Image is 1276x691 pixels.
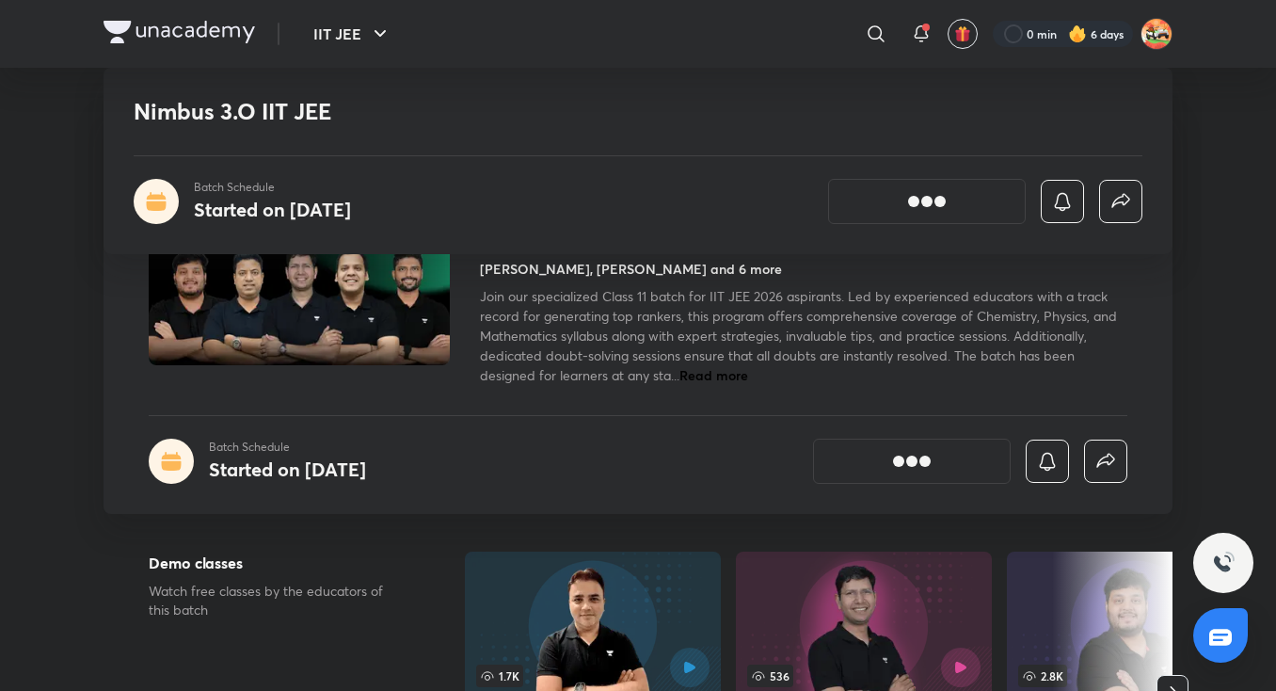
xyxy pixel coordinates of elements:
img: avatar [954,25,971,42]
span: Join our specialized Class 11 batch for IIT JEE 2026 aspirants. Led by experienced educators with... [480,287,1117,384]
span: 1.7K [476,665,523,687]
p: Batch Schedule [209,439,366,456]
h4: Started on [DATE] [209,457,366,482]
h1: Nimbus 3.O IIT JEE [134,98,870,125]
span: Read more [679,366,748,384]
img: Aniket Kumar Barnwal [1140,18,1172,50]
h4: Started on [DATE] [194,197,351,222]
h4: [PERSON_NAME], [PERSON_NAME] and 6 more [480,259,782,279]
img: Company Logo [104,21,255,43]
button: [object Object] [813,439,1011,484]
span: 2.8K [1018,665,1067,687]
p: Batch Schedule [194,179,351,196]
img: streak [1068,24,1087,43]
a: Company Logo [104,21,255,48]
button: avatar [948,19,978,49]
button: IIT JEE [302,15,403,53]
p: Watch free classes by the educators of this batch [149,582,405,619]
img: Thumbnail [146,194,453,367]
h5: Demo classes [149,552,405,574]
button: [object Object] [828,179,1026,224]
span: 536 [747,665,793,687]
img: ttu [1212,552,1235,574]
